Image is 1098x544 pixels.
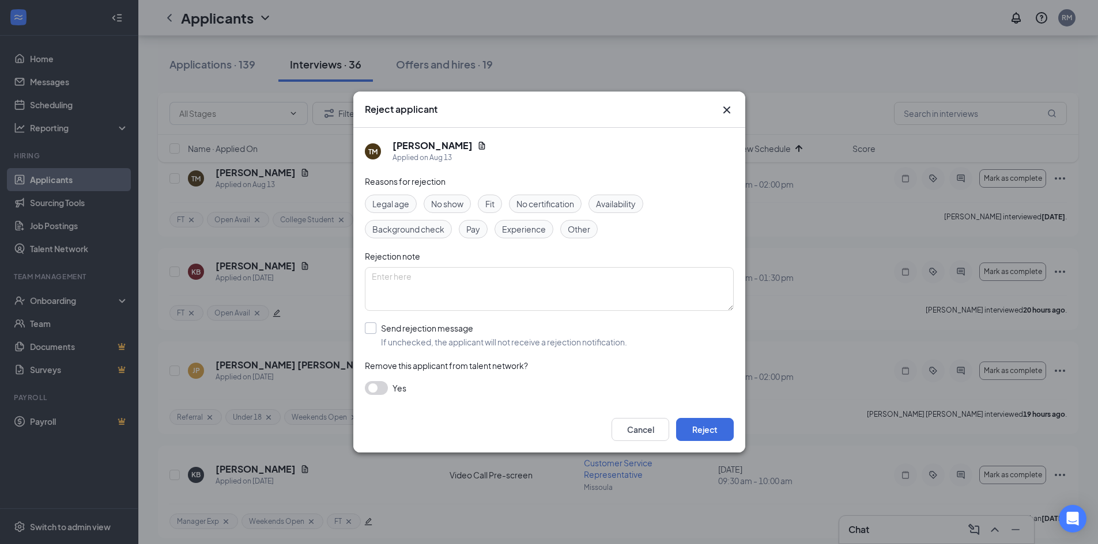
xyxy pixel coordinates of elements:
[365,103,437,116] h3: Reject applicant
[365,360,528,371] span: Remove this applicant from talent network?
[596,197,636,210] span: Availability
[516,197,574,210] span: No certification
[431,197,463,210] span: No show
[477,141,486,150] svg: Document
[393,381,406,395] span: Yes
[720,103,734,117] svg: Cross
[502,223,546,235] span: Experience
[372,223,444,235] span: Background check
[485,197,495,210] span: Fit
[365,176,446,187] span: Reasons for rejection
[676,418,734,441] button: Reject
[1059,505,1086,532] div: Open Intercom Messenger
[720,103,734,117] button: Close
[393,152,486,163] div: Applied on Aug 13
[393,139,473,152] h5: [PERSON_NAME]
[368,147,378,157] div: TM
[568,223,590,235] span: Other
[365,251,420,261] span: Rejection note
[466,223,480,235] span: Pay
[372,197,409,210] span: Legal age
[612,418,669,441] button: Cancel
